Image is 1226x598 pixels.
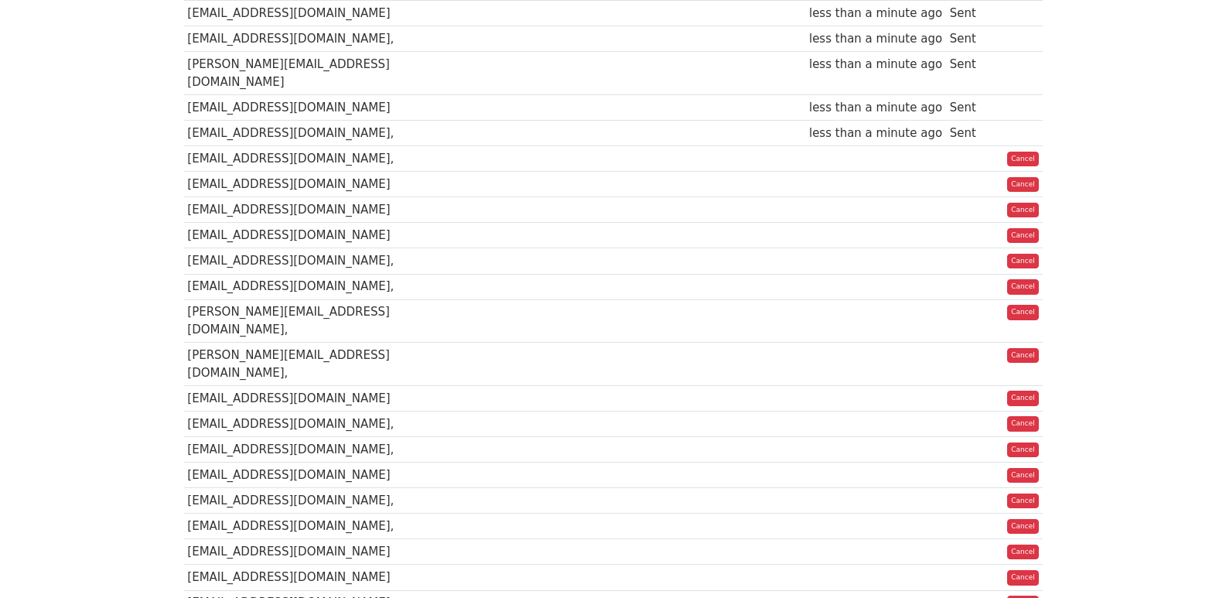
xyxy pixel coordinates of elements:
[809,5,942,22] div: less than a minute ago
[946,94,995,120] td: Sent
[809,99,942,117] div: less than a minute ago
[1007,570,1039,586] a: Cancel
[184,248,425,274] td: [EMAIL_ADDRESS][DOMAIN_NAME],
[946,120,995,145] td: Sent
[946,52,995,95] td: Sent
[184,274,425,299] td: [EMAIL_ADDRESS][DOMAIN_NAME],
[809,30,942,48] div: less than a minute ago
[184,463,425,488] td: [EMAIL_ADDRESS][DOMAIN_NAME]
[1007,177,1039,193] a: Cancel
[1007,545,1039,560] a: Cancel
[184,565,425,590] td: [EMAIL_ADDRESS][DOMAIN_NAME]
[184,437,425,463] td: [EMAIL_ADDRESS][DOMAIN_NAME],
[184,94,425,120] td: [EMAIL_ADDRESS][DOMAIN_NAME]
[1007,203,1039,218] a: Cancel
[1007,279,1039,295] a: Cancel
[184,299,425,343] td: [PERSON_NAME][EMAIL_ADDRESS][DOMAIN_NAME],
[184,514,425,539] td: [EMAIL_ADDRESS][DOMAIN_NAME],
[184,539,425,565] td: [EMAIL_ADDRESS][DOMAIN_NAME]
[184,197,425,223] td: [EMAIL_ADDRESS][DOMAIN_NAME]
[946,26,995,52] td: Sent
[1007,152,1039,167] a: Cancel
[1007,228,1039,244] a: Cancel
[184,488,425,514] td: [EMAIL_ADDRESS][DOMAIN_NAME],
[1007,443,1039,458] a: Cancel
[1007,519,1039,535] a: Cancel
[184,52,425,95] td: [PERSON_NAME][EMAIL_ADDRESS][DOMAIN_NAME]
[1007,254,1039,269] a: Cancel
[1007,348,1039,364] a: Cancel
[1007,305,1039,320] a: Cancel
[1149,524,1226,598] iframe: Chat Widget
[1007,416,1039,432] a: Cancel
[184,223,425,248] td: [EMAIL_ADDRESS][DOMAIN_NAME]
[184,146,425,172] td: [EMAIL_ADDRESS][DOMAIN_NAME],
[184,343,425,386] td: [PERSON_NAME][EMAIL_ADDRESS][DOMAIN_NAME],
[946,1,995,26] td: Sent
[184,1,425,26] td: [EMAIL_ADDRESS][DOMAIN_NAME]
[809,56,942,73] div: less than a minute ago
[184,26,425,52] td: [EMAIL_ADDRESS][DOMAIN_NAME],
[1007,391,1039,406] a: Cancel
[184,172,425,197] td: [EMAIL_ADDRESS][DOMAIN_NAME]
[184,385,425,411] td: [EMAIL_ADDRESS][DOMAIN_NAME]
[184,411,425,436] td: [EMAIL_ADDRESS][DOMAIN_NAME],
[184,120,425,145] td: [EMAIL_ADDRESS][DOMAIN_NAME],
[1007,468,1039,484] a: Cancel
[1007,494,1039,509] a: Cancel
[809,125,942,142] div: less than a minute ago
